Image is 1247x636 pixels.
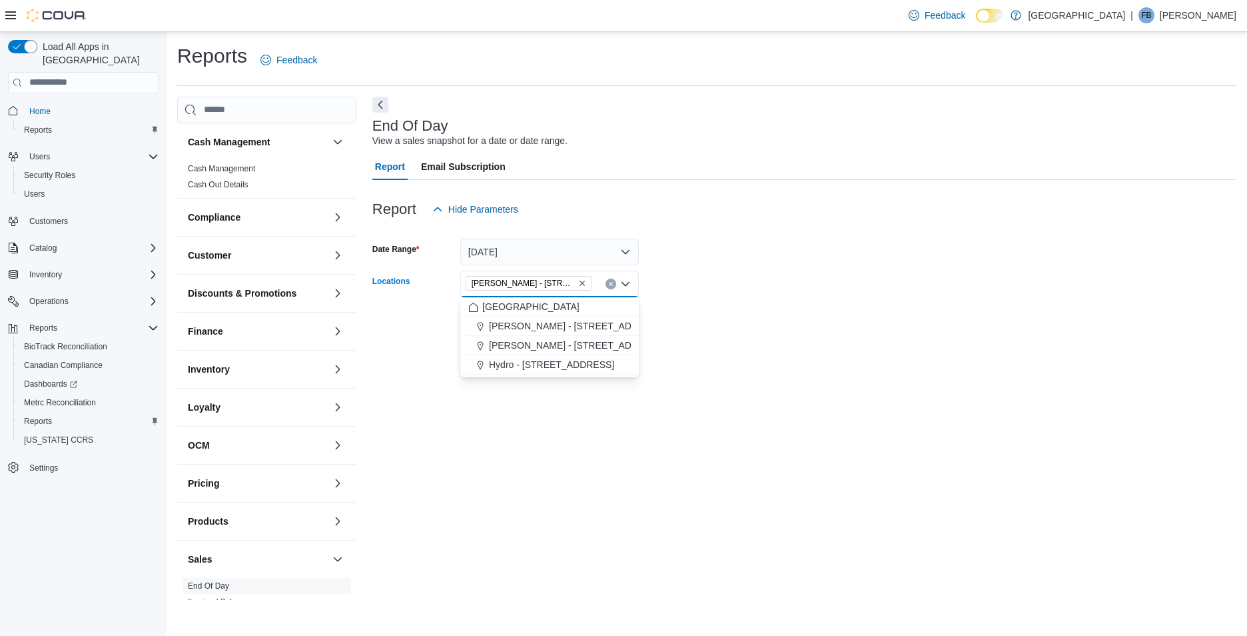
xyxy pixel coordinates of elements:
[13,431,164,449] button: [US_STATE] CCRS
[372,201,416,217] h3: Report
[37,40,159,67] span: Load All Apps in [GEOGRAPHIC_DATA]
[188,401,220,414] h3: Loyalty
[24,320,63,336] button: Reports
[372,244,420,255] label: Date Range
[24,267,159,283] span: Inventory
[13,337,164,356] button: BioTrack Reconciliation
[460,355,639,375] button: Hydro - [STREET_ADDRESS]
[13,356,164,375] button: Canadian Compliance
[24,149,159,165] span: Users
[578,279,586,287] button: Remove Moore - 105 SE 19th St from selection in this group
[29,151,50,162] span: Users
[24,435,93,445] span: [US_STATE] CCRS
[620,279,631,289] button: Close list of options
[460,317,639,336] button: [PERSON_NAME] - [STREET_ADDRESS][PERSON_NAME]
[489,339,666,352] span: [PERSON_NAME] - [STREET_ADDRESS]
[421,153,506,180] span: Email Subscription
[19,432,99,448] a: [US_STATE] CCRS
[460,297,639,375] div: Choose from the following options
[466,276,592,291] span: Moore - 105 SE 19th St
[19,432,159,448] span: Washington CCRS
[24,240,159,256] span: Catalog
[330,361,346,377] button: Inventory
[188,135,327,149] button: Cash Management
[29,216,68,227] span: Customers
[19,339,159,355] span: BioTrack Reconciliation
[372,118,448,134] h3: End Of Day
[1141,7,1151,23] span: FB
[24,360,103,371] span: Canadian Compliance
[1160,7,1236,23] p: [PERSON_NAME]
[460,297,639,317] button: [GEOGRAPHIC_DATA]
[188,325,223,338] h3: Finance
[330,513,346,529] button: Products
[24,460,63,476] a: Settings
[13,375,164,393] a: Dashboards
[372,276,410,287] label: Locations
[13,412,164,431] button: Reports
[427,196,524,223] button: Hide Parameters
[24,149,55,165] button: Users
[188,211,327,224] button: Compliance
[13,166,164,185] button: Security Roles
[24,267,67,283] button: Inventory
[3,292,164,311] button: Operations
[188,325,327,338] button: Finance
[24,240,62,256] button: Catalog
[188,135,270,149] h3: Cash Management
[29,243,57,253] span: Catalog
[330,475,346,491] button: Pricing
[177,43,247,69] h1: Reports
[24,379,77,389] span: Dashboards
[24,170,75,181] span: Security Roles
[460,239,639,265] button: [DATE]
[188,363,327,376] button: Inventory
[188,211,240,224] h3: Compliance
[177,161,356,198] div: Cash Management
[472,277,576,290] span: [PERSON_NAME] - [STREET_ADDRESS]
[8,96,159,512] nav: Complex example
[489,358,614,371] span: Hydro - [STREET_ADDRESS]
[19,376,159,392] span: Dashboards
[188,439,210,452] h3: OCM
[13,185,164,203] button: Users
[24,103,159,119] span: Home
[188,287,296,300] h3: Discounts & Promotions
[460,336,639,355] button: [PERSON_NAME] - [STREET_ADDRESS]
[19,122,159,138] span: Reports
[188,553,327,566] button: Sales
[276,53,317,67] span: Feedback
[375,153,405,180] span: Report
[188,179,248,190] span: Cash Out Details
[188,477,327,490] button: Pricing
[188,515,228,528] h3: Products
[330,399,346,415] button: Loyalty
[3,239,164,257] button: Catalog
[188,163,255,174] span: Cash Management
[19,122,57,138] a: Reports
[330,323,346,339] button: Finance
[188,180,248,189] a: Cash Out Details
[925,9,965,22] span: Feedback
[188,401,327,414] button: Loyalty
[188,581,229,591] span: End Of Day
[27,9,87,22] img: Cova
[372,134,568,148] div: View a sales snapshot for a date or date range.
[1028,7,1125,23] p: [GEOGRAPHIC_DATA]
[19,339,113,355] a: BioTrack Reconciliation
[330,551,346,567] button: Sales
[448,203,518,216] span: Hide Parameters
[188,287,327,300] button: Discounts & Promotions
[13,121,164,139] button: Reports
[24,459,159,475] span: Settings
[188,581,229,591] a: End Of Day
[13,393,164,412] button: Metrc Reconciliation
[19,186,50,202] a: Users
[24,293,159,309] span: Operations
[330,134,346,150] button: Cash Management
[19,186,159,202] span: Users
[188,439,327,452] button: OCM
[1130,7,1133,23] p: |
[29,296,69,307] span: Operations
[188,553,212,566] h3: Sales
